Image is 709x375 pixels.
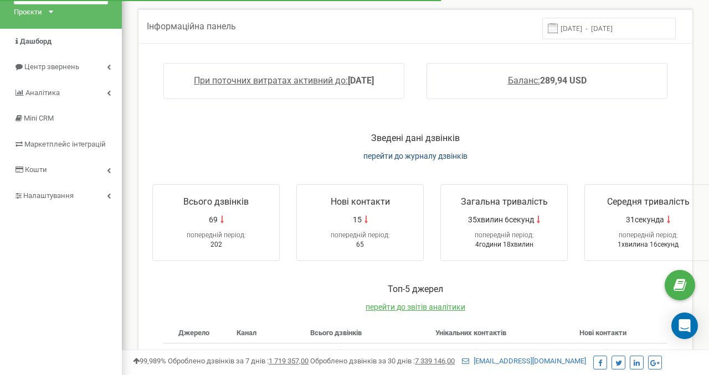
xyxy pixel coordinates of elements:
span: попередній період: [619,231,678,239]
span: Кошти [25,165,47,174]
span: 202 [210,241,222,248]
span: Оброблено дзвінків за 30 днів : [310,357,455,365]
a: [EMAIL_ADDRESS][DOMAIN_NAME] [462,357,586,365]
span: 69 [209,214,218,225]
a: Баланс:289,94 USD [508,75,587,86]
span: попередній період: [187,231,246,239]
span: При поточних витратах активний до: [194,75,348,86]
span: Центр звернень [24,62,79,71]
div: 5 [466,348,470,359]
span: 31секунда [626,214,664,225]
span: Зведені дані дзвінків [371,133,460,143]
span: Унікальних контактів [435,329,506,337]
span: Канал [237,329,256,337]
span: Нові контакти [579,329,626,337]
span: Дашборд [20,37,52,45]
span: Налаштування [23,191,74,200]
span: попередній період: [331,231,390,239]
span: Загальна тривалість [461,196,548,207]
span: Оброблено дзвінків за 7 днів : [168,357,309,365]
span: 99,989% [133,357,166,365]
span: 35хвилин 6секунд [468,214,534,225]
span: 15 [353,214,362,225]
span: Mini CRM [24,114,54,122]
span: Всього дзвінків [310,329,362,337]
span: попередній період: [475,231,534,239]
span: Джерело [178,329,209,337]
span: Аналiтика [25,88,60,97]
a: перейти до звітів аналітики [366,303,465,311]
span: Toп-5 джерел [388,284,443,294]
span: Баланс: [508,75,540,86]
div: Open Intercom Messenger [671,312,698,339]
a: При поточних витратах активний до:[DATE] [194,75,374,86]
div: 0 [598,348,602,359]
a: перейти до журналу дзвінків [363,152,467,160]
div: Проєкти [14,7,42,18]
span: Середня тривалість [607,196,690,207]
u: 1 719 357,00 [269,357,309,365]
u: 7 339 146,00 [415,357,455,365]
span: Всього дзвінків [183,196,249,207]
span: 4години 18хвилин [475,241,533,248]
span: 65 [356,241,364,248]
span: 1хвилина 16секунд [618,241,679,248]
span: Нові контакти [331,196,390,207]
span: Інформаційна панель [147,21,236,32]
span: Маркетплейс інтеграцій [24,140,106,148]
div: 5 [331,348,335,359]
